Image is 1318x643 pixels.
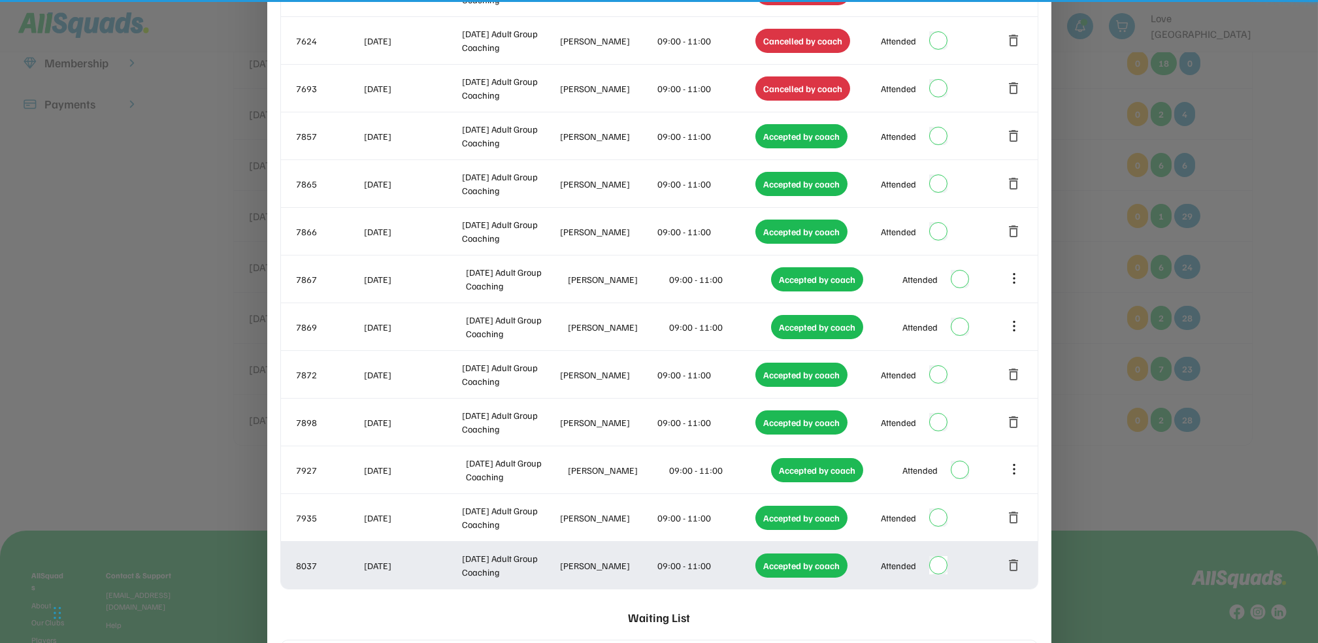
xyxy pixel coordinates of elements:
div: 09:00 - 11:00 [658,559,753,572]
div: [PERSON_NAME] [560,416,655,429]
button: delete [1006,128,1022,144]
button: delete [1006,33,1022,48]
div: 7867 [297,272,362,286]
div: Accepted by coach [755,172,848,196]
div: Accepted by coach [771,458,863,482]
div: [DATE] Adult Group Coaching [462,552,557,579]
div: 7869 [297,320,362,334]
div: [PERSON_NAME] [568,320,667,334]
div: 7935 [297,511,362,525]
div: 09:00 - 11:00 [670,320,769,334]
div: [DATE] Adult Group Coaching [466,456,565,484]
div: [DATE] Adult Group Coaching [466,265,565,293]
div: [PERSON_NAME] [560,511,655,525]
div: [DATE] [365,368,460,382]
div: 09:00 - 11:00 [658,129,753,143]
div: [PERSON_NAME] [560,177,655,191]
div: 09:00 - 11:00 [658,416,753,429]
div: 7898 [297,416,362,429]
div: [DATE] [365,82,460,95]
div: Accepted by coach [755,553,848,578]
div: [PERSON_NAME] [560,225,655,239]
button: delete [1006,414,1022,430]
div: [DATE] [365,34,460,48]
div: Cancelled by coach [755,29,850,53]
div: 09:00 - 11:00 [658,225,753,239]
div: [DATE] Adult Group Coaching [462,218,557,245]
div: [DATE] [365,416,460,429]
div: [DATE] Adult Group Coaching [462,170,557,197]
div: [PERSON_NAME] [560,559,655,572]
div: Attended [902,272,938,286]
div: [DATE] [365,463,464,477]
div: Attended [881,82,916,95]
div: Accepted by coach [755,363,848,387]
button: delete [1006,510,1022,525]
div: Attended [881,416,916,429]
div: Accepted by coach [771,267,863,291]
div: [PERSON_NAME] [568,272,667,286]
div: [DATE] Adult Group Coaching [462,504,557,531]
div: [DATE] [365,225,460,239]
div: [DATE] [365,511,460,525]
div: [DATE] Adult Group Coaching [462,27,557,54]
div: 8037 [297,559,362,572]
div: 7927 [297,463,362,477]
div: Attended [881,559,916,572]
div: 09:00 - 11:00 [658,368,753,382]
div: [PERSON_NAME] [560,368,655,382]
button: delete [1006,223,1022,239]
div: 09:00 - 11:00 [658,34,753,48]
div: [DATE] Adult Group Coaching [462,408,557,436]
div: Attended [881,368,916,382]
div: 09:00 - 11:00 [658,82,753,95]
button: delete [1006,557,1022,573]
div: 7624 [297,34,362,48]
div: Attended [902,463,938,477]
div: [DATE] Adult Group Coaching [466,313,565,340]
div: 7865 [297,177,362,191]
div: Attended [902,320,938,334]
button: delete [1006,80,1022,96]
div: 09:00 - 11:00 [670,272,769,286]
div: 7857 [297,129,362,143]
div: 7866 [297,225,362,239]
button: delete [1006,367,1022,382]
div: Accepted by coach [755,220,848,244]
div: 09:00 - 11:00 [658,511,753,525]
div: [PERSON_NAME] [568,463,667,477]
div: [DATE] [365,129,460,143]
div: Cancelled by coach [755,76,850,101]
div: [DATE] [365,177,460,191]
div: [DATE] Adult Group Coaching [462,122,557,150]
div: 09:00 - 11:00 [658,177,753,191]
div: 7693 [297,82,362,95]
div: Accepted by coach [755,506,848,530]
button: delete [1006,176,1022,191]
div: Attended [881,225,916,239]
div: [DATE] [365,559,460,572]
div: [PERSON_NAME] [560,34,655,48]
div: Attended [881,511,916,525]
div: Accepted by coach [755,124,848,148]
div: Accepted by coach [755,410,848,435]
div: Attended [881,177,916,191]
div: Attended [881,129,916,143]
div: Attended [881,34,916,48]
div: Waiting List [628,602,690,633]
div: [DATE] Adult Group Coaching [462,361,557,388]
div: [PERSON_NAME] [560,129,655,143]
div: 7872 [297,368,362,382]
div: [DATE] [365,320,464,334]
div: [PERSON_NAME] [560,82,655,95]
div: [DATE] Adult Group Coaching [462,74,557,102]
div: 09:00 - 11:00 [670,463,769,477]
div: Accepted by coach [771,315,863,339]
div: [DATE] [365,272,464,286]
